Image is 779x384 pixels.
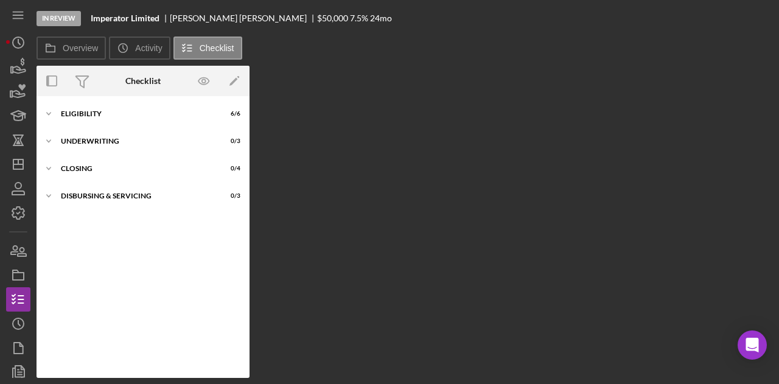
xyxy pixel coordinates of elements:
button: Activity [109,37,170,60]
div: Closing [61,165,210,172]
button: Checklist [173,37,242,60]
div: In Review [37,11,81,26]
div: 0 / 3 [218,138,240,145]
div: 6 / 6 [218,110,240,117]
label: Activity [135,43,162,53]
div: Eligibility [61,110,210,117]
div: Disbursing & Servicing [61,192,210,200]
div: Open Intercom Messenger [738,330,767,360]
label: Checklist [200,43,234,53]
button: Overview [37,37,106,60]
div: 0 / 3 [218,192,240,200]
div: [PERSON_NAME] [PERSON_NAME] [170,13,317,23]
label: Overview [63,43,98,53]
div: 0 / 4 [218,165,240,172]
div: Underwriting [61,138,210,145]
span: $50,000 [317,13,348,23]
div: 7.5 % [350,13,368,23]
b: Imperator Limited [91,13,159,23]
div: 24 mo [370,13,392,23]
div: Checklist [125,76,161,86]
